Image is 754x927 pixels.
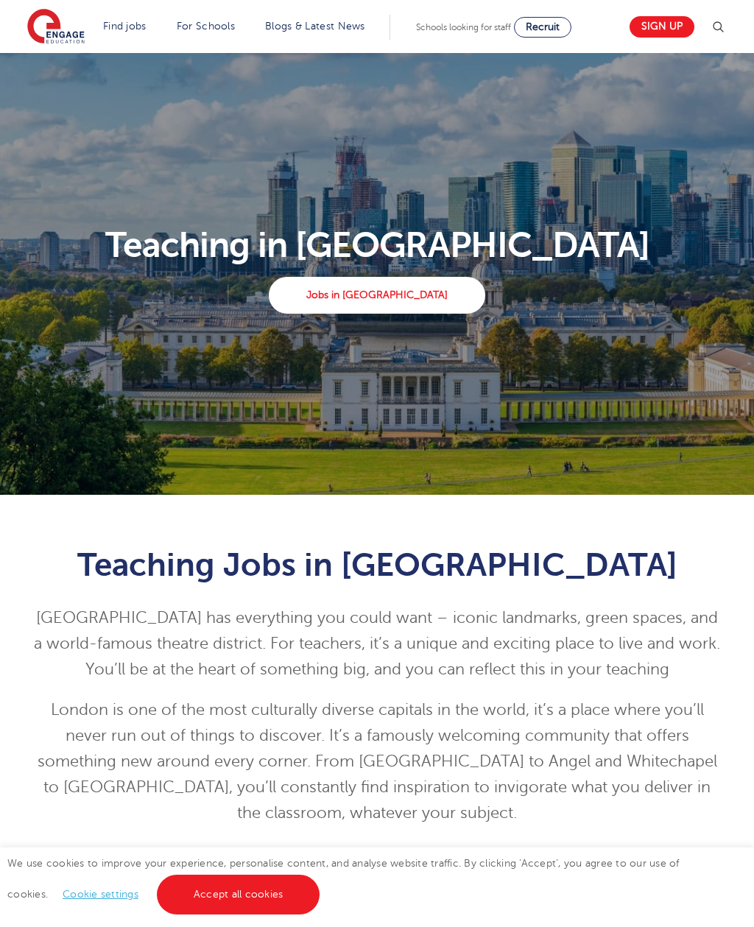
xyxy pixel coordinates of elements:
a: Recruit [514,17,571,38]
span: Recruit [526,21,560,32]
p: Teaching in [GEOGRAPHIC_DATA] [31,228,723,263]
span: We use cookies to improve your experience, personalise content, and analyse website traffic. By c... [7,858,680,900]
img: Engage Education [27,9,85,46]
span: Schools looking for staff [416,22,511,32]
span: London is one of the most culturally diverse capitals in the world, it’s a place where you’ll nev... [38,701,717,822]
a: Find jobs [103,21,147,32]
span: Teaching Jobs in [GEOGRAPHIC_DATA] [77,546,677,583]
a: Blogs & Latest News [265,21,365,32]
a: Sign up [630,16,694,38]
a: Cookie settings [63,889,138,900]
a: Jobs in [GEOGRAPHIC_DATA] [269,277,485,314]
a: Accept all cookies [157,875,320,914]
a: For Schools [177,21,235,32]
span: [GEOGRAPHIC_DATA] has everything you could want – iconic landmarks, green spaces, and a world-fam... [34,609,720,678]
